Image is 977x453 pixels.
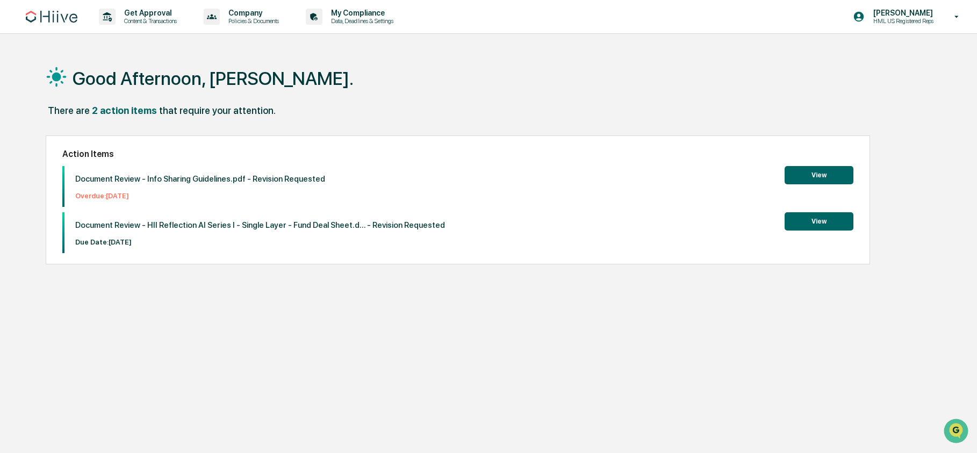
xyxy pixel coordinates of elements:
div: Start new chat [37,82,176,93]
div: 🗄️ [78,136,87,145]
div: There are [48,105,90,116]
p: HML US Registered Reps [865,17,939,25]
iframe: Open customer support [943,418,972,447]
p: Content & Transactions [116,17,182,25]
p: Company [220,9,284,17]
p: Policies & Documents [220,17,284,25]
p: Overdue: [DATE] [75,192,325,200]
span: Attestations [89,135,133,146]
input: Clear [28,49,177,60]
a: View [785,215,853,226]
div: 🔎 [11,157,19,166]
h1: Good Afternoon, [PERSON_NAME]. [73,68,354,89]
a: 🗄️Attestations [74,131,138,150]
a: 🔎Data Lookup [6,152,72,171]
p: How can we help? [11,23,196,40]
div: that require your attention. [159,105,276,116]
div: 🖐️ [11,136,19,145]
img: 1746055101610-c473b297-6a78-478c-a979-82029cc54cd1 [11,82,30,102]
p: My Compliance [322,9,399,17]
span: Preclearance [21,135,69,146]
button: View [785,166,853,184]
a: 🖐️Preclearance [6,131,74,150]
h2: Action Items [62,149,854,159]
p: Get Approval [116,9,182,17]
a: View [785,169,853,179]
p: Document Review - HII Reflection AI Series I - Single Layer - Fund Deal Sheet.d... - Revision Req... [75,220,445,230]
p: Document Review - Info Sharing Guidelines.pdf - Revision Requested [75,174,325,184]
img: logo [26,11,77,23]
div: 2 action items [92,105,157,116]
p: [PERSON_NAME] [865,9,939,17]
span: Data Lookup [21,156,68,167]
div: We're available if you need us! [37,93,136,102]
a: Powered byPylon [76,182,130,190]
button: View [785,212,853,231]
p: Data, Deadlines & Settings [322,17,399,25]
p: Due Date: [DATE] [75,238,445,246]
span: Pylon [107,182,130,190]
button: Start new chat [183,85,196,98]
